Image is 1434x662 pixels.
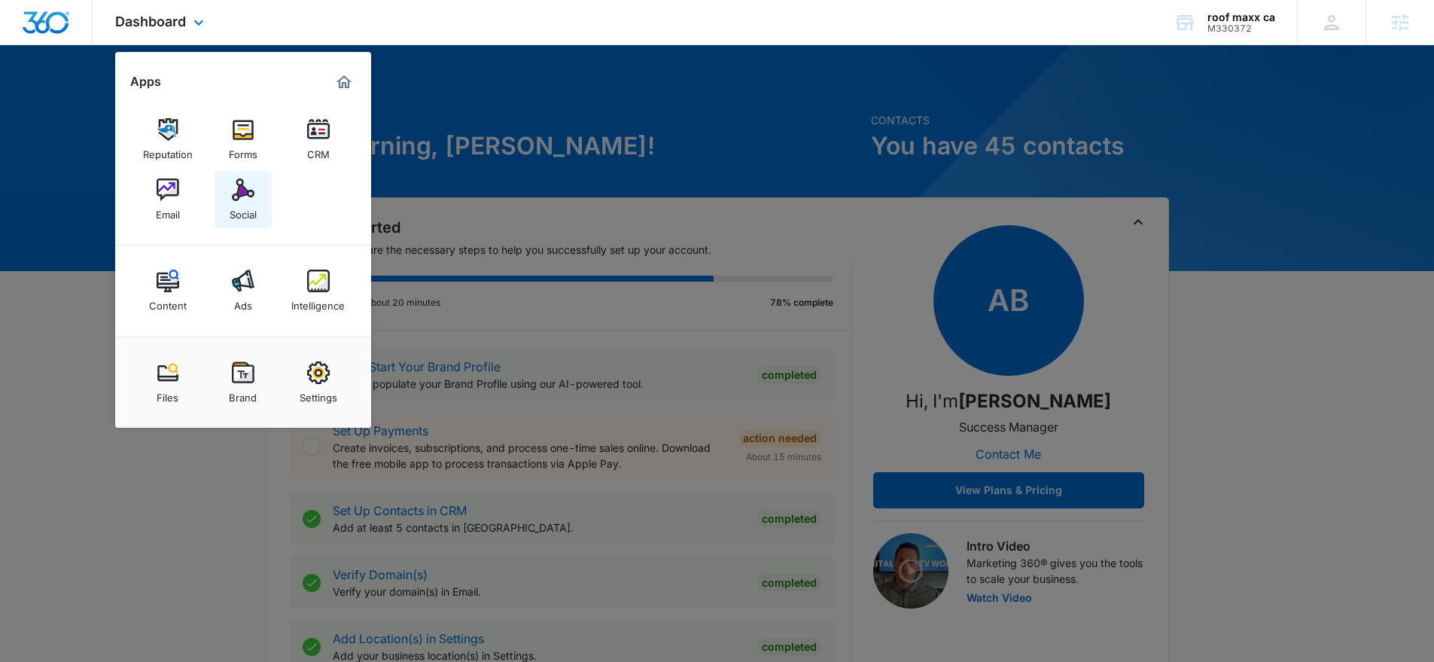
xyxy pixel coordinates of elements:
[1207,23,1275,34] div: account id
[215,171,272,228] a: Social
[290,111,347,168] a: CRM
[332,70,356,94] a: Marketing 360® Dashboard
[229,384,257,404] div: Brand
[234,292,252,312] div: Ads
[215,354,272,411] a: Brand
[290,262,347,319] a: Intelligence
[229,141,257,160] div: Forms
[139,354,196,411] a: Files
[156,201,180,221] div: Email
[157,384,178,404] div: Files
[139,171,196,228] a: Email
[290,354,347,411] a: Settings
[215,262,272,319] a: Ads
[1207,11,1275,23] div: account name
[215,111,272,168] a: Forms
[130,75,161,89] h2: Apps
[307,141,330,160] div: CRM
[291,292,345,312] div: Intelligence
[230,201,257,221] div: Social
[139,111,196,168] a: Reputation
[149,292,187,312] div: Content
[300,384,337,404] div: Settings
[139,262,196,319] a: Content
[115,14,186,29] span: Dashboard
[143,141,193,160] div: Reputation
